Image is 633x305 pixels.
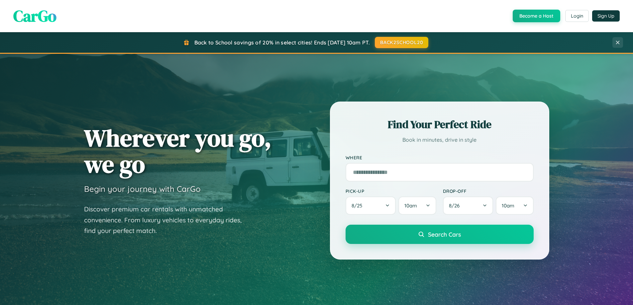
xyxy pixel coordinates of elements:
span: 8 / 26 [449,202,463,209]
span: Back to School savings of 20% in select cities! Ends [DATE] 10am PT. [194,39,370,46]
button: Login [565,10,589,22]
h3: Begin your journey with CarGo [84,184,201,194]
button: Sign Up [592,10,620,22]
h2: Find Your Perfect Ride [346,117,534,132]
label: Drop-off [443,188,534,194]
span: CarGo [13,5,56,27]
label: Pick-up [346,188,436,194]
span: 10am [404,202,417,209]
button: 8/25 [346,196,396,215]
h1: Wherever you go, we go [84,125,271,177]
p: Discover premium car rentals with unmatched convenience. From luxury vehicles to everyday rides, ... [84,204,250,236]
span: Search Cars [428,231,461,238]
span: 10am [502,202,514,209]
label: Where [346,155,534,160]
button: 8/26 [443,196,493,215]
button: Search Cars [346,225,534,244]
button: 10am [496,196,533,215]
button: BACK2SCHOOL20 [375,37,428,48]
span: 8 / 25 [352,202,366,209]
button: Become a Host [513,10,560,22]
p: Book in minutes, drive in style [346,135,534,145]
button: 10am [398,196,436,215]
